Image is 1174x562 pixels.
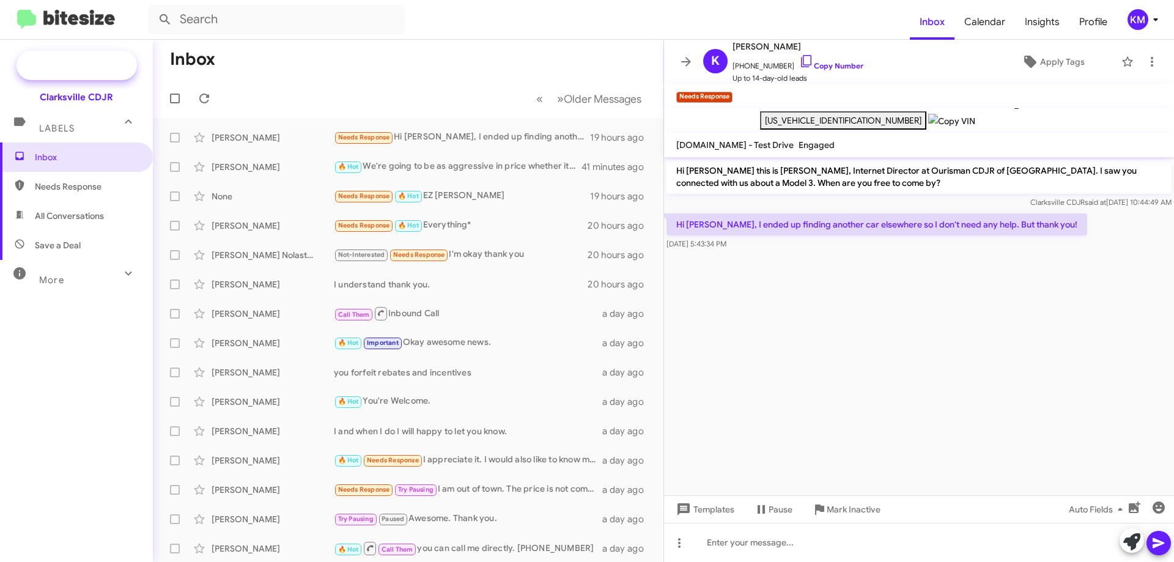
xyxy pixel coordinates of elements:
span: Needs Response [35,180,139,193]
span: » [557,91,564,106]
button: Next [550,86,649,111]
div: a day ago [602,484,654,496]
span: More [39,275,64,286]
div: I and when I do I will happy to let you know. [334,425,602,437]
div: We're going to be as aggressive in price whether it's in stock or not. At this point, if you cont... [334,160,581,174]
span: [PERSON_NAME] [733,39,863,54]
div: EZ [PERSON_NAME] [334,189,590,203]
small: Needs Response [676,92,733,103]
div: you can call me directly. [PHONE_NUMBER] [334,541,602,556]
span: [DATE] 5:43:34 PM [666,239,726,248]
div: [PERSON_NAME] [212,513,334,525]
button: KM [1117,9,1161,30]
div: 20 hours ago [588,220,654,232]
div: [PERSON_NAME] [212,425,334,437]
span: Mark Inactive [827,498,880,520]
span: Needs Response [338,192,390,200]
div: KM [1128,9,1148,30]
p: Hi [PERSON_NAME], I ended up finding another car elsewhere so I don't need any help. But thank you! [666,213,1087,235]
span: Needs Response [367,456,419,464]
div: [PERSON_NAME] [212,454,334,467]
div: [PERSON_NAME] [212,366,334,379]
button: Mark Inactive [802,498,890,520]
nav: Page navigation example [530,86,649,111]
h1: Inbox [170,50,215,69]
div: a day ago [602,425,654,437]
div: I'm okay thank you [334,248,588,262]
span: Pause [769,498,792,520]
div: a day ago [602,366,654,379]
div: [PERSON_NAME] [212,542,334,555]
span: Important [367,339,399,347]
input: Search [148,5,405,34]
div: I am out of town. The price is not competitive after they informed me that I don't qualify for th... [334,483,602,497]
div: [PERSON_NAME] [212,161,334,173]
div: [PERSON_NAME] [212,337,334,349]
div: [PERSON_NAME] [212,278,334,290]
span: 🔥 Hot [398,221,419,229]
span: All Conversations [35,210,104,222]
div: None [212,190,334,202]
div: [PERSON_NAME] [212,484,334,496]
span: 🔥 Hot [338,456,359,464]
a: Calendar [954,4,1015,40]
div: a day ago [602,396,654,408]
div: [PERSON_NAME] [212,131,334,144]
button: [US_VEHICLE_IDENTIFICATION_NUMBER] [760,111,926,130]
div: Awesome. Thank you. [334,512,602,526]
span: Apply Tags [1040,51,1085,73]
span: Needs Response [338,221,390,229]
span: Older Messages [564,92,641,106]
button: Templates [664,498,744,520]
span: Auto Fields [1069,498,1128,520]
div: 19 hours ago [590,190,654,202]
span: Engaged [799,139,835,150]
a: Insights [1015,4,1069,40]
div: [PERSON_NAME] [212,308,334,320]
div: I understand thank you. [334,278,588,290]
span: Save a Deal [35,239,81,251]
span: 🔥 Hot [338,397,359,405]
span: Call Them [338,311,370,319]
span: Needs Response [338,486,390,494]
div: a day ago [602,542,654,555]
div: [PERSON_NAME] [212,220,334,232]
span: Try Pausing [338,515,374,523]
span: said at [1085,198,1106,207]
div: You're Welcome. [334,394,602,409]
img: Copy VIN [928,114,975,128]
div: a day ago [602,337,654,349]
a: Copy Number [799,61,863,70]
span: [PHONE_NUMBER] [733,54,863,72]
div: [PERSON_NAME] Nolastname119587306 [212,249,334,261]
div: 20 hours ago [588,249,654,261]
button: Pause [744,498,802,520]
span: Needs Response [393,251,445,259]
button: Previous [529,86,550,111]
div: 41 minutes ago [581,161,654,173]
div: Clarksville CDJR [40,91,113,103]
span: 🔥 Hot [338,163,359,171]
span: Templates [674,498,734,520]
span: Clarksville CDJR [DATE] 10:44:49 AM [1030,198,1172,207]
span: « [536,91,543,106]
a: Profile [1069,4,1117,40]
span: Call Them [382,545,413,553]
span: Up to 14-day-old leads [733,72,863,84]
div: a day ago [602,308,654,320]
button: Auto Fields [1059,498,1137,520]
div: 19 hours ago [590,131,654,144]
a: Inbox [910,4,954,40]
span: 🔥 Hot [398,192,419,200]
span: Special Campaign [53,59,127,72]
div: [PERSON_NAME] [212,396,334,408]
p: Hi [PERSON_NAME] this is [PERSON_NAME], Internet Director at Ourisman CDJR of [GEOGRAPHIC_DATA]. ... [666,160,1172,194]
span: [DOMAIN_NAME] - Test Drive [676,139,794,150]
span: 🔥 Hot [338,339,359,347]
span: Needs Response [338,133,390,141]
div: 20 hours ago [588,278,654,290]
